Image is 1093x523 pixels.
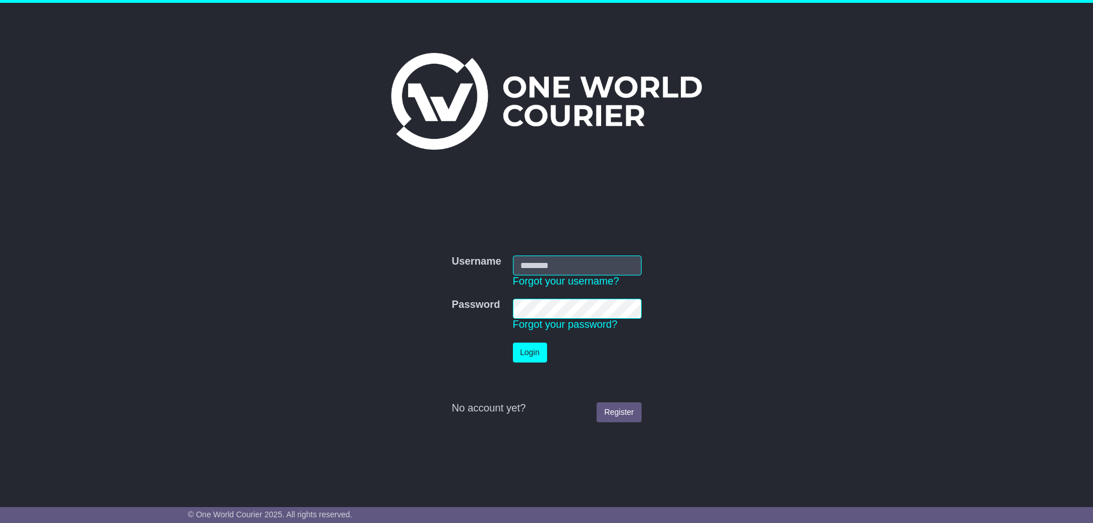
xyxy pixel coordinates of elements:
button: Login [513,343,547,363]
div: No account yet? [451,402,641,415]
label: Password [451,299,500,311]
a: Forgot your password? [513,319,618,330]
a: Forgot your username? [513,275,619,287]
img: One World [391,53,702,150]
a: Register [597,402,641,422]
span: © One World Courier 2025. All rights reserved. [188,510,352,519]
label: Username [451,256,501,268]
